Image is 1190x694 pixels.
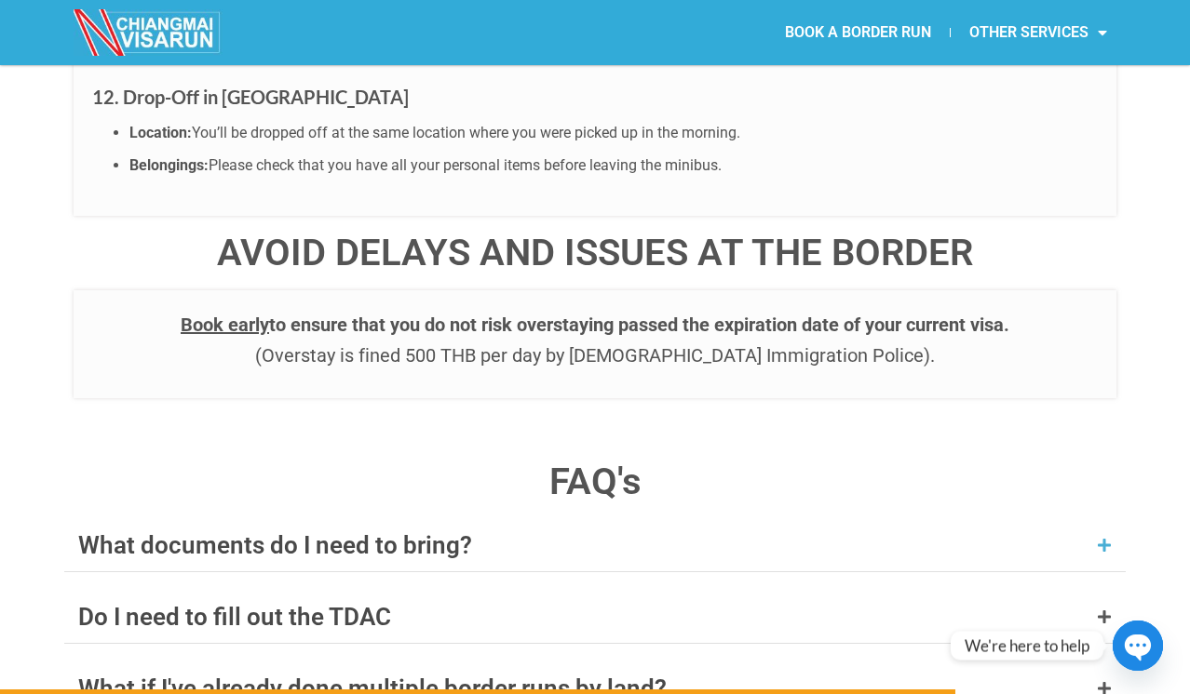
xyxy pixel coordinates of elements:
li: You’ll be dropped off at the same location where you were picked up in the morning. [129,121,1098,145]
h4: AVOID DELAYS AND ISSUES AT THE BORDER [74,234,1116,272]
strong: Belongings: [129,156,209,174]
a: OTHER SERVICES [951,11,1126,54]
div: Do I need to fill out the TDAC [78,605,391,629]
strong: Location: [129,124,192,141]
span: (Overstay is fined 500 THB per day by [DEMOGRAPHIC_DATA] Immigration Police). [255,344,935,367]
a: BOOK A BORDER RUN [766,11,950,54]
div: What documents do I need to bring? [78,533,472,557]
span: Please check that you have all your personal items before leaving the minibus. [209,156,722,174]
u: Book early [181,314,269,336]
b: to ensure that you do not risk overstaying passed the expiration date of your current visa. [181,314,1009,336]
strong: 12. Drop-Off in [GEOGRAPHIC_DATA] [92,86,409,108]
h4: FAQ's [64,463,1126,500]
nav: Menu [595,11,1126,54]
